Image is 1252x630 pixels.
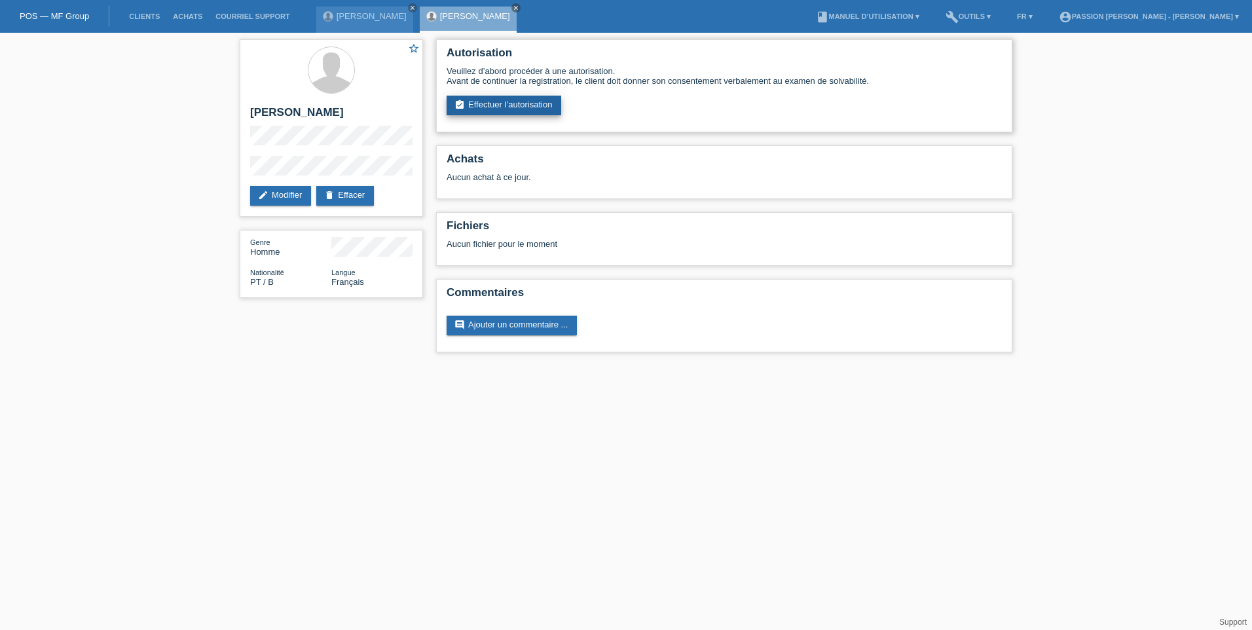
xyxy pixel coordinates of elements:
a: Courriel Support [209,12,296,20]
div: Aucun achat à ce jour. [447,172,1002,192]
i: account_circle [1059,10,1072,24]
span: Français [331,277,364,287]
div: Aucun fichier pour le moment [447,239,847,249]
span: Genre [250,238,270,246]
a: FR ▾ [1010,12,1039,20]
i: star_border [408,43,420,54]
i: assignment_turned_in [454,100,465,110]
span: Portugal / B / 01.03.2022 [250,277,274,287]
a: POS — MF Group [20,11,89,21]
a: editModifier [250,186,311,206]
a: [PERSON_NAME] [440,11,510,21]
h2: [PERSON_NAME] [250,106,413,126]
h2: Achats [447,153,1002,172]
a: assignment_turned_inEffectuer l’autorisation [447,96,561,115]
i: edit [258,190,268,200]
i: build [946,10,959,24]
i: close [409,5,416,11]
i: close [513,5,519,11]
a: close [408,3,417,12]
a: Achats [166,12,209,20]
i: book [816,10,829,24]
span: Langue [331,269,356,276]
span: Nationalité [250,269,284,276]
a: commentAjouter un commentaire ... [447,316,577,335]
a: account_circlePassion [PERSON_NAME] - [PERSON_NAME] ▾ [1052,12,1245,20]
a: buildOutils ▾ [939,12,997,20]
a: star_border [408,43,420,56]
div: Homme [250,237,331,257]
h2: Fichiers [447,219,1002,239]
a: Support [1219,618,1247,627]
a: Clients [122,12,166,20]
a: [PERSON_NAME] [337,11,407,21]
i: comment [454,320,465,330]
a: deleteEffacer [316,186,374,206]
a: bookManuel d’utilisation ▾ [809,12,926,20]
h2: Commentaires [447,286,1002,306]
i: delete [324,190,335,200]
h2: Autorisation [447,46,1002,66]
a: close [511,3,521,12]
div: Veuillez d’abord procéder à une autorisation. Avant de continuer la registration, le client doit ... [447,66,1002,86]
